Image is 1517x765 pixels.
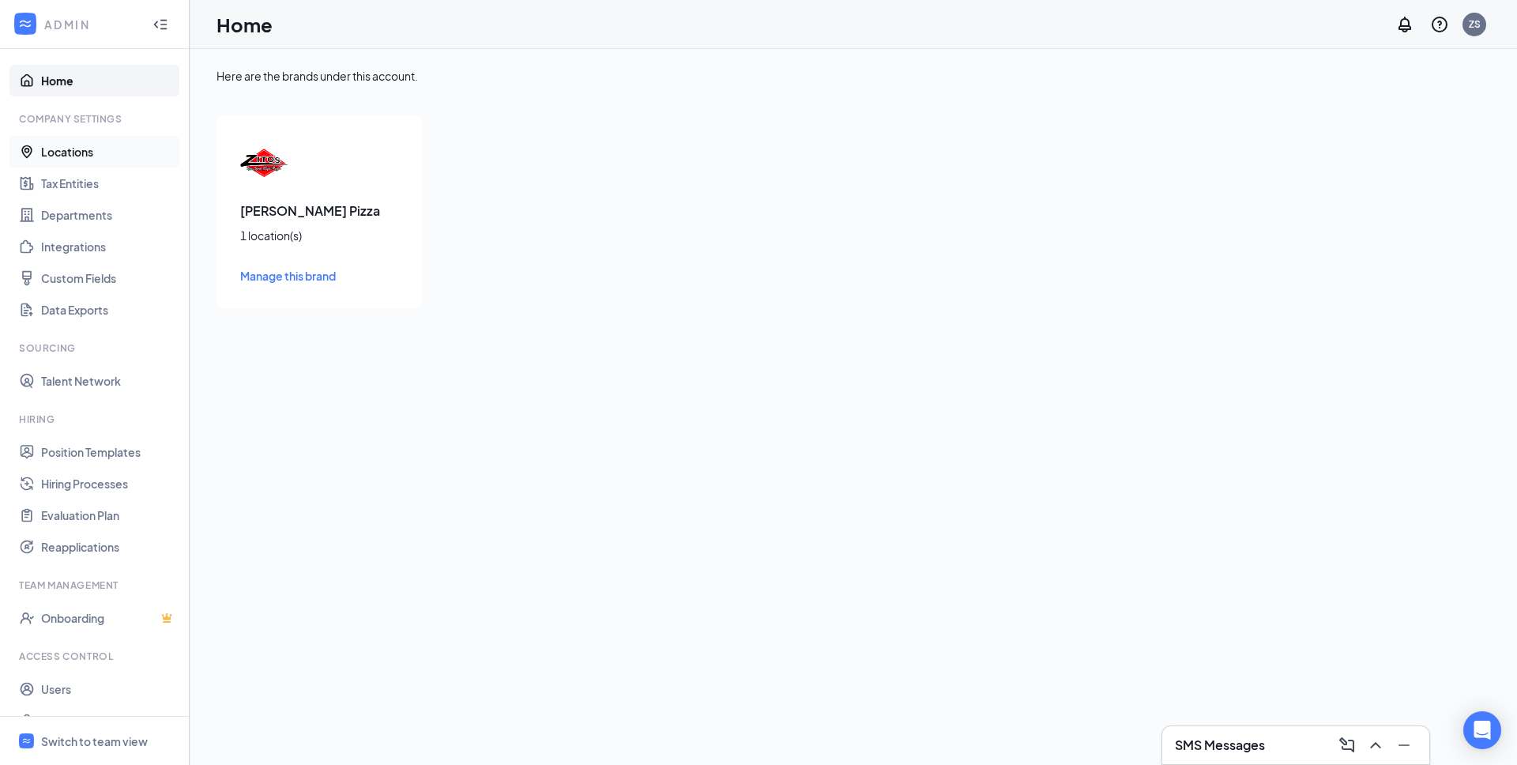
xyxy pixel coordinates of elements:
[216,68,1490,84] div: Here are the brands under this account.
[41,365,176,397] a: Talent Network
[41,65,176,96] a: Home
[1338,736,1357,755] svg: ComposeMessage
[41,231,176,262] a: Integrations
[1469,17,1481,31] div: ZS
[41,733,148,749] div: Switch to team view
[240,139,288,187] img: Zito's Pizza logo
[240,228,398,243] div: 1 location(s)
[41,136,176,168] a: Locations
[19,650,173,663] div: Access control
[1175,737,1265,754] h3: SMS Messages
[41,262,176,294] a: Custom Fields
[1366,736,1385,755] svg: ChevronUp
[41,199,176,231] a: Departments
[1334,733,1360,758] button: ComposeMessage
[1395,15,1414,34] svg: Notifications
[41,602,176,634] a: OnboardingCrown
[1363,733,1388,758] button: ChevronUp
[41,531,176,563] a: Reapplications
[240,269,336,283] span: Manage this brand
[41,499,176,531] a: Evaluation Plan
[41,468,176,499] a: Hiring Processes
[19,578,173,592] div: Team Management
[240,267,398,285] a: Manage this brand
[41,436,176,468] a: Position Templates
[41,294,176,326] a: Data Exports
[1430,15,1449,34] svg: QuestionInfo
[152,17,168,32] svg: Collapse
[41,673,176,705] a: Users
[240,202,398,220] h3: [PERSON_NAME] Pizza
[216,11,273,38] h1: Home
[41,168,176,199] a: Tax Entities
[1463,711,1501,749] div: Open Intercom Messenger
[1391,733,1417,758] button: Minimize
[1395,736,1413,755] svg: Minimize
[21,736,32,746] svg: WorkstreamLogo
[19,413,173,426] div: Hiring
[41,705,176,737] a: Roles and Permissions
[19,341,173,355] div: Sourcing
[44,17,138,32] div: ADMIN
[17,16,33,32] svg: WorkstreamLogo
[19,112,173,126] div: Company Settings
